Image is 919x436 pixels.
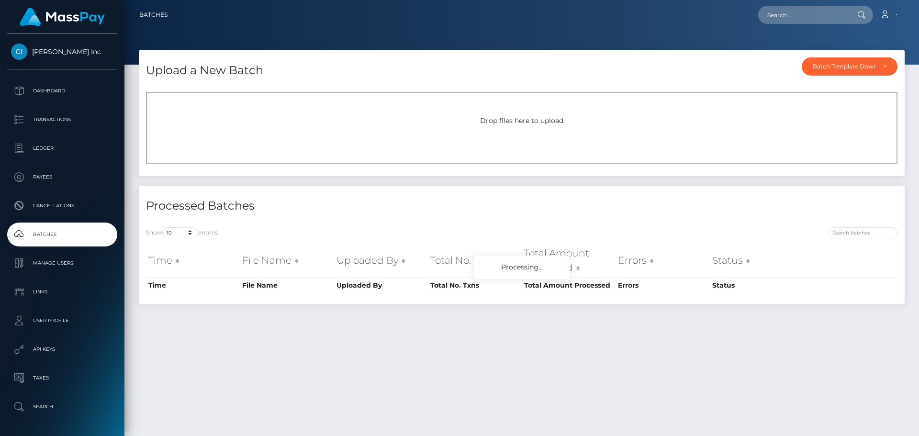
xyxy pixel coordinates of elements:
[480,116,563,125] span: Drop files here to upload
[11,170,113,184] p: Payees
[758,6,848,24] input: Search...
[7,165,117,189] a: Payees
[146,198,515,214] h4: Processed Batches
[428,244,522,278] th: Total No. Txns
[616,278,709,293] th: Errors
[828,227,897,238] input: Search batches
[240,278,334,293] th: File Name
[11,313,113,328] p: User Profile
[522,244,616,278] th: Total Amount Processed
[7,194,117,218] a: Cancellations
[11,84,113,98] p: Dashboard
[7,280,117,304] a: Links
[11,44,27,60] img: Cindy Gallop Inc
[7,251,117,275] a: Manage Users
[162,227,198,238] select: Showentries
[7,79,117,103] a: Dashboard
[7,47,117,56] span: [PERSON_NAME] Inc
[146,62,263,79] h4: Upload a New Batch
[616,244,709,278] th: Errors
[428,278,522,293] th: Total No. Txns
[802,57,897,76] button: Batch Template Download
[11,112,113,127] p: Transactions
[11,342,113,357] p: API Keys
[11,371,113,385] p: Taxes
[139,5,168,25] a: Batches
[240,244,334,278] th: File Name
[334,244,428,278] th: Uploaded By
[813,63,875,70] div: Batch Template Download
[710,244,804,278] th: Status
[7,108,117,132] a: Transactions
[11,199,113,213] p: Cancellations
[7,309,117,333] a: User Profile
[7,136,117,160] a: Ledger
[11,400,113,414] p: Search
[11,256,113,270] p: Manage Users
[710,278,804,293] th: Status
[7,395,117,419] a: Search
[146,278,240,293] th: Time
[7,366,117,390] a: Taxes
[474,256,570,279] div: Processing...
[20,8,105,26] img: MassPay Logo
[7,223,117,246] a: Batches
[146,244,240,278] th: Time
[522,278,616,293] th: Total Amount Processed
[11,141,113,156] p: Ledger
[7,337,117,361] a: API Keys
[11,227,113,242] p: Batches
[11,285,113,299] p: Links
[146,227,218,238] label: Show entries
[334,278,428,293] th: Uploaded By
